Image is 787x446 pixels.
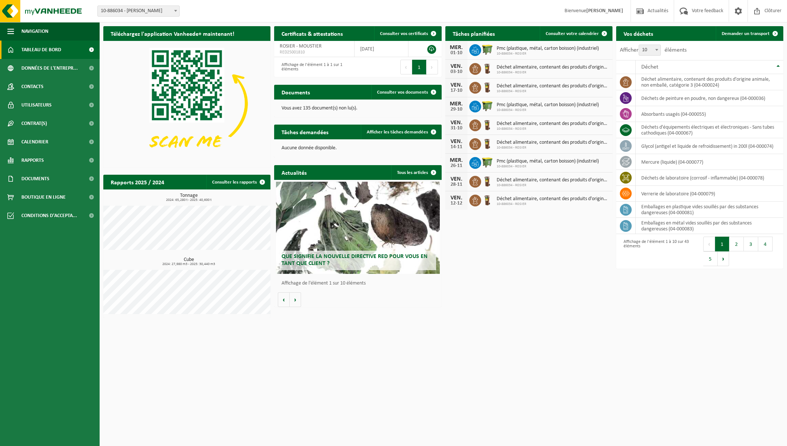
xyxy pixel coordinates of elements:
[716,26,783,41] a: Demander un transport
[290,292,301,307] button: Volgende
[449,139,464,144] div: VEN.
[107,257,270,266] h3: Cube
[103,175,172,189] h2: Rapports 2025 / 2024
[449,163,464,168] div: 26-11
[636,138,783,154] td: glycol (antigel et liquide de refroidissement) in 200l (04-000074)
[103,41,270,166] img: Download de VHEPlus App
[282,281,438,286] p: Affichage de l'élément 1 sur 10 éléments
[206,175,270,189] a: Consulter les rapports
[449,63,464,69] div: VEN.
[636,186,783,202] td: verrerie de laboratoire (04-000079)
[497,121,609,127] span: Déchet alimentaire, contenant des produits d'origine animale, non emballé, catég...
[98,6,179,16] span: 10-886034 - ROSIER - MOUSTIER
[616,26,660,41] h2: Vos déchets
[445,26,502,41] h2: Tâches planifiées
[497,146,609,150] span: 10-886034 - ROSIER
[449,182,464,187] div: 28-11
[497,177,609,183] span: Déchet alimentaire, contenant des produits d'origine animale, non emballé, catég...
[21,96,52,114] span: Utilisateurs
[636,170,783,186] td: déchets de laboratoire (corrosif - inflammable) (04-000078)
[636,74,783,90] td: déchet alimentaire, contenant des produits d'origine animale, non emballé, catégorie 3 (04-000024)
[278,59,354,75] div: Affichage de l'élément 1 à 1 sur 1 éléments
[282,146,434,151] p: Aucune donnée disponible.
[371,85,441,100] a: Consulter vos documents
[497,164,599,169] span: 10-886034 - ROSIER
[497,127,609,131] span: 10-886034 - ROSIER
[481,175,494,187] img: WB-0140-HPE-BN-06
[636,154,783,170] td: mercure (liquide) (04-000077)
[274,85,317,99] h2: Documents
[21,188,66,206] span: Boutique en ligne
[400,60,412,74] button: Previous
[449,144,464,150] div: 14-11
[374,26,441,41] a: Consulter vos certificats
[449,157,464,163] div: MER.
[758,237,773,251] button: 4
[107,262,270,266] span: 2024: 27,980 m3 - 2025: 30,440 m3
[449,176,464,182] div: VEN.
[497,89,609,94] span: 10-886034 - ROSIER
[620,47,687,53] label: Afficher éléments
[586,8,623,14] strong: [PERSON_NAME]
[540,26,612,41] a: Consulter votre calendrier
[497,108,599,112] span: 10-886034 - ROSIER
[377,90,428,95] span: Consulter vos documents
[449,82,464,88] div: VEN.
[449,88,464,93] div: 17-10
[274,125,336,139] h2: Tâches demandées
[21,114,47,133] span: Contrat(s)
[703,251,718,266] button: 5
[636,122,783,138] td: déchets d'équipements électriques et électroniques - Sans tubes cathodiques (04-000067)
[497,202,609,206] span: 10-886034 - ROSIER
[278,292,290,307] button: Vorige
[639,45,661,56] span: 10
[497,52,599,56] span: 10-886034 - ROSIER
[449,107,464,112] div: 29-10
[412,60,427,74] button: 1
[497,158,599,164] span: Pmc (plastique, métal, carton boisson) (industriel)
[449,195,464,201] div: VEN.
[722,31,770,36] span: Demander un transport
[744,237,758,251] button: 3
[481,62,494,74] img: WB-0140-HPE-BN-06
[274,26,350,41] h2: Certificats & attestations
[641,64,658,70] span: Déchet
[715,237,729,251] button: 1
[21,41,61,59] span: Tableau de bord
[449,69,464,74] div: 03-10
[21,151,44,170] span: Rapports
[636,90,783,106] td: déchets de peinture en poudre, non dangereux (04-000036)
[107,193,270,202] h3: Tonnage
[497,196,609,202] span: Déchet alimentaire, contenant des produits d'origine animale, non emballé, catég...
[481,137,494,150] img: WB-0140-HPE-BN-06
[481,43,494,56] img: WB-1100-HPE-GN-50
[718,251,729,266] button: Next
[449,45,464,50] div: MER.
[97,6,180,17] span: 10-886034 - ROSIER - MOUSTIER
[636,218,783,234] td: emballages en métal vides souillés par des substances dangereuses (04-000083)
[639,45,661,55] span: 10
[367,130,428,135] span: Afficher les tâches demandées
[21,170,49,188] span: Documents
[497,83,609,89] span: Déchet alimentaire, contenant des produits d'origine animale, non emballé, catég...
[282,254,428,266] span: Que signifie la nouvelle directive RED pour vous en tant que client ?
[427,60,438,74] button: Next
[103,26,242,41] h2: Téléchargez l'application Vanheede+ maintenant!
[481,81,494,93] img: WB-0140-HPE-BN-06
[380,31,428,36] span: Consulter vos certificats
[449,101,464,107] div: MER.
[280,49,349,55] span: RED25001810
[21,59,78,77] span: Données de l'entrepr...
[497,183,609,188] span: 10-886034 - ROSIER
[481,194,494,206] img: WB-0140-HPE-BN-06
[729,237,744,251] button: 2
[355,41,408,57] td: [DATE]
[449,126,464,131] div: 31-10
[620,236,696,267] div: Affichage de l'élément 1 à 10 sur 43 éléments
[497,65,609,70] span: Déchet alimentaire, contenant des produits d'origine animale, non emballé, catég...
[497,140,609,146] span: Déchet alimentaire, contenant des produits d'origine animale, non emballé, catég...
[280,43,322,49] span: ROSIER - MOUSTIER
[481,100,494,112] img: WB-1100-HPE-GN-50
[274,165,314,180] h2: Actualités
[21,77,44,96] span: Contacts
